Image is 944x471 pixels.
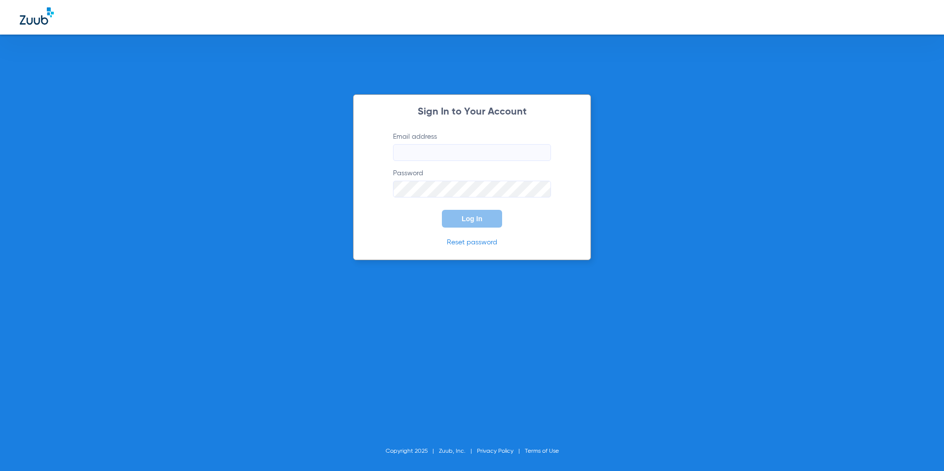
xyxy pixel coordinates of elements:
a: Terms of Use [525,448,559,454]
input: Password [393,181,551,197]
button: Log In [442,210,502,228]
span: Log In [462,215,482,223]
img: Zuub Logo [20,7,54,25]
li: Zuub, Inc. [439,446,477,456]
li: Copyright 2025 [386,446,439,456]
label: Password [393,168,551,197]
label: Email address [393,132,551,161]
h2: Sign In to Your Account [378,107,566,117]
a: Privacy Policy [477,448,513,454]
iframe: Chat Widget [895,424,944,471]
a: Reset password [447,239,497,246]
input: Email address [393,144,551,161]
